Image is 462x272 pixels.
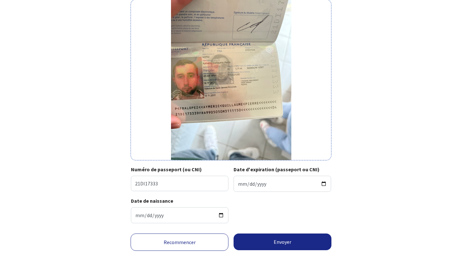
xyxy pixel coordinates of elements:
[131,234,228,251] a: Recommencer
[131,198,173,204] strong: Date de naissance
[234,166,320,173] strong: Date d'expiration (passeport ou CNI)
[234,234,331,250] button: Envoyer
[131,166,202,173] strong: Numéro de passeport (ou CNI)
